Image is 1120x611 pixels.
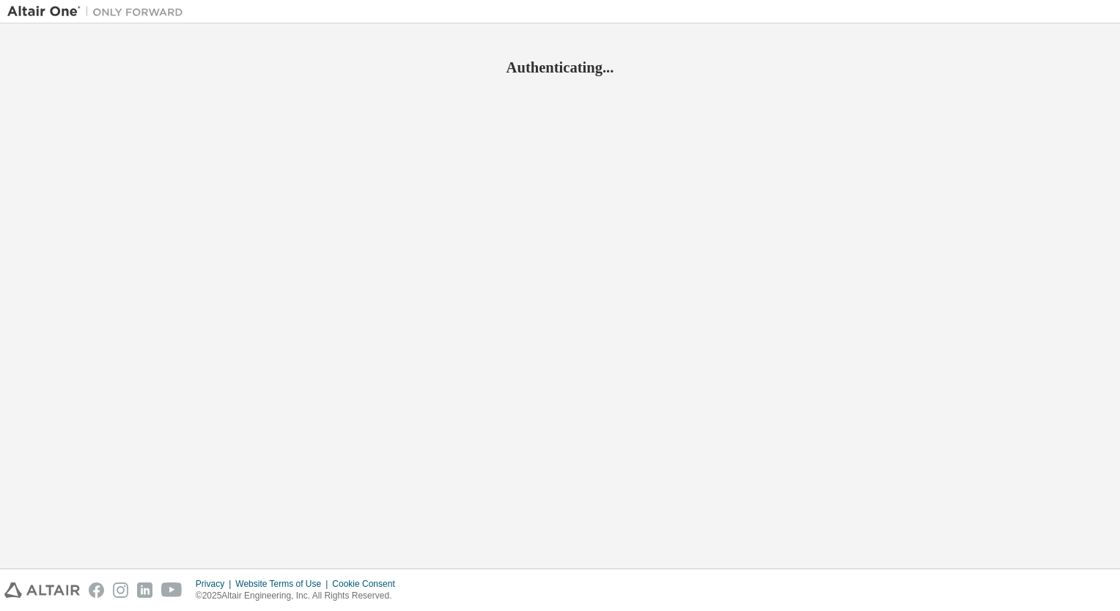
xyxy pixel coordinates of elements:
[7,4,191,19] img: Altair One
[332,578,403,590] div: Cookie Consent
[4,582,80,598] img: altair_logo.svg
[89,582,104,598] img: facebook.svg
[137,582,152,598] img: linkedin.svg
[196,590,404,602] p: © 2025 Altair Engineering, Inc. All Rights Reserved.
[113,582,128,598] img: instagram.svg
[161,582,183,598] img: youtube.svg
[196,578,235,590] div: Privacy
[7,58,1113,77] h2: Authenticating...
[235,578,332,590] div: Website Terms of Use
